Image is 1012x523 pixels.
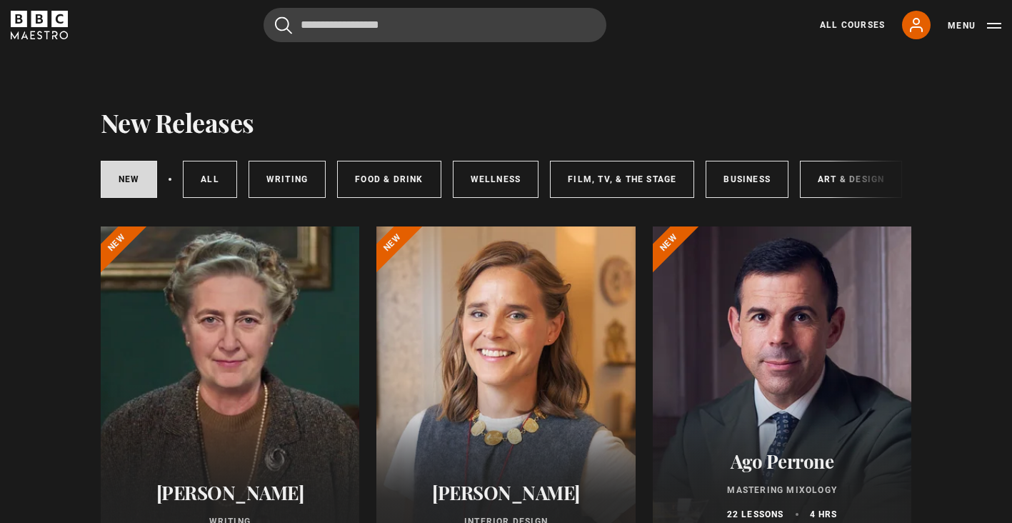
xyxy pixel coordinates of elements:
[275,16,292,34] button: Submit the search query
[183,161,237,198] a: All
[11,11,68,39] svg: BBC Maestro
[550,161,694,198] a: Film, TV, & The Stage
[264,8,606,42] input: Search
[453,161,539,198] a: Wellness
[337,161,441,198] a: Food & Drink
[820,19,885,31] a: All Courses
[101,107,254,137] h1: New Releases
[394,482,618,504] h2: [PERSON_NAME]
[670,484,895,497] p: Mastering Mixology
[948,19,1001,33] button: Toggle navigation
[118,482,343,504] h2: [PERSON_NAME]
[727,508,784,521] p: 22 lessons
[670,450,895,472] h2: Ago Perrone
[101,161,158,198] a: New
[249,161,326,198] a: Writing
[810,508,838,521] p: 4 hrs
[706,161,788,198] a: Business
[800,161,902,198] a: Art & Design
